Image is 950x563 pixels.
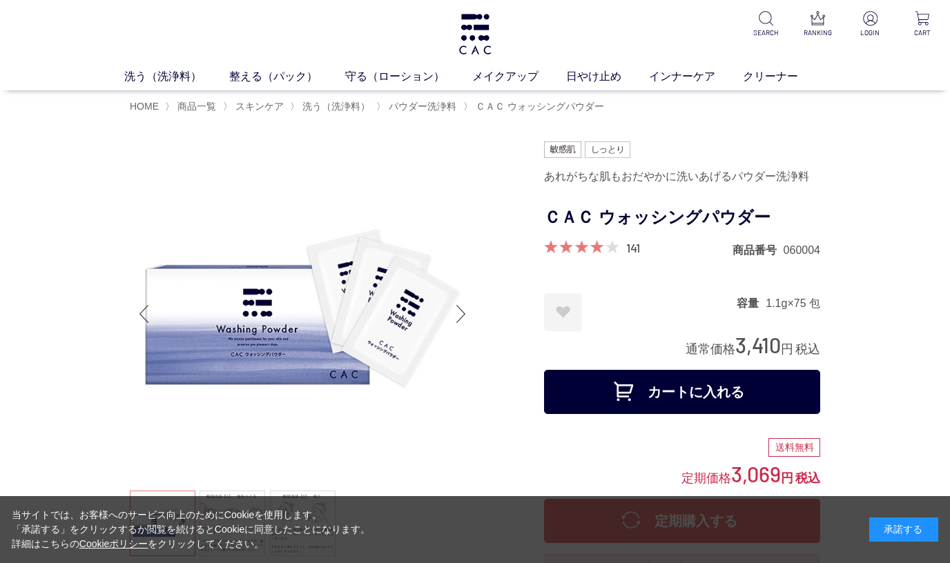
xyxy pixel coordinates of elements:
p: SEARCH [749,28,782,38]
dt: 容量 [737,296,766,310]
a: SEARCH [749,11,782,38]
div: 当サイトでは、お客様へのサービス向上のためにCookieを使用します。 「承諾する」をクリックするか閲覧を続けるとCookieに同意したことになります。 詳細はこちらの をクリックしてください。 [12,508,371,551]
a: スキンケア [233,101,284,112]
span: 税込 [795,342,820,356]
p: RANKING [801,28,834,38]
span: 通常価格 [686,342,735,356]
button: カートに入れる [544,370,820,414]
a: 洗う（洗浄料） [124,68,229,85]
a: メイクアップ [472,68,566,85]
a: ＣＡＣ ウォッシングパウダー [473,101,604,112]
span: 定期価格 [681,470,731,485]
img: ＣＡＣ ウォッシングパウダー [130,141,475,486]
img: logo [457,14,493,55]
img: 敏感肌 [544,141,581,158]
span: 商品一覧 [177,101,216,112]
span: 洗う（洗浄料） [302,101,370,112]
a: LOGIN [853,11,886,38]
a: 日やけ止め [566,68,649,85]
div: あれがちな肌もおだやかに洗いあげるパウダー洗浄料 [544,165,820,188]
a: RANKING [801,11,834,38]
div: Next slide [447,286,475,342]
img: しっとり [585,141,630,158]
div: Previous slide [130,286,157,342]
a: パウダー洗浄料 [386,101,456,112]
a: 141 [626,240,640,255]
span: ＣＡＣ ウォッシングパウダー [476,101,604,112]
dd: 1.1g×75 包 [766,296,820,310]
li: 〉 [165,100,220,113]
a: お気に入りに登録する [544,293,582,331]
a: 守る（ローション） [345,68,472,85]
p: CART [906,28,939,38]
span: スキンケア [235,101,284,112]
a: インナーケア [649,68,743,85]
a: Cookieポリシー [79,538,148,549]
a: クリーナー [743,68,826,85]
li: 〉 [290,100,374,113]
span: 円 [781,342,793,356]
span: 円 [781,471,793,485]
span: 3,410 [735,332,781,357]
a: 洗う（洗浄料） [300,101,370,112]
span: 税込 [795,471,820,485]
dd: 060004 [784,243,820,257]
li: 〉 [376,100,460,113]
a: 商品一覧 [175,101,216,112]
a: 整える（パック） [229,68,345,85]
span: 3,069 [731,461,781,486]
a: HOME [130,101,159,112]
li: 〉 [223,100,287,113]
span: パウダー洗浄料 [389,101,456,112]
div: 承諾する [869,517,938,542]
div: 送料無料 [768,438,820,457]
p: LOGIN [853,28,886,38]
dt: 商品番号 [733,243,784,257]
a: CART [906,11,939,38]
h1: ＣＡＣ ウォッシングパウダー [544,202,820,233]
li: 〉 [463,100,608,113]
